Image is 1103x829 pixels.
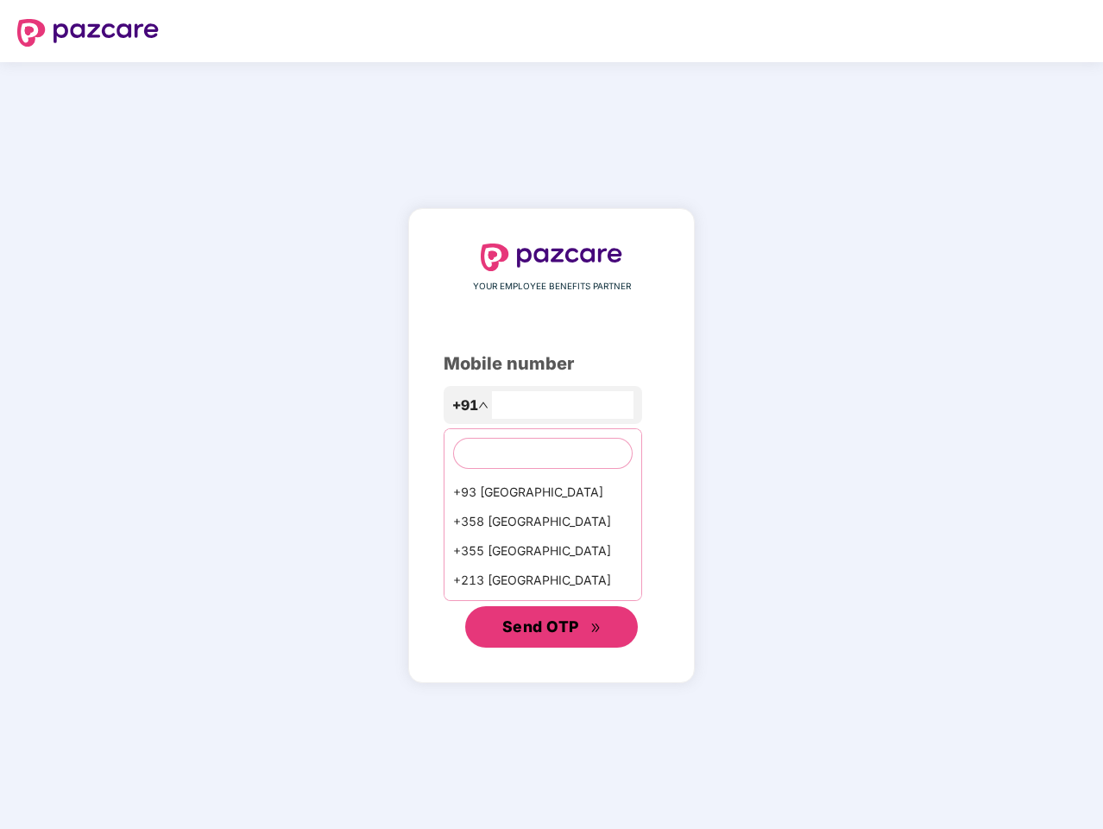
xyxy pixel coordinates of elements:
span: up [478,400,488,410]
div: +213 [GEOGRAPHIC_DATA] [444,566,641,595]
div: +358 [GEOGRAPHIC_DATA] [444,507,641,536]
span: Send OTP [502,617,579,636]
div: +355 [GEOGRAPHIC_DATA] [444,536,641,566]
img: logo [17,19,159,47]
span: double-right [590,623,602,634]
img: logo [481,244,622,271]
div: Mobile number [444,351,659,377]
span: +91 [452,395,478,416]
div: +1684 AmericanSamoa [444,595,641,624]
div: +93 [GEOGRAPHIC_DATA] [444,478,641,507]
button: Send OTPdouble-right [465,606,638,648]
span: YOUR EMPLOYEE BENEFITS PARTNER [473,280,631,294]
